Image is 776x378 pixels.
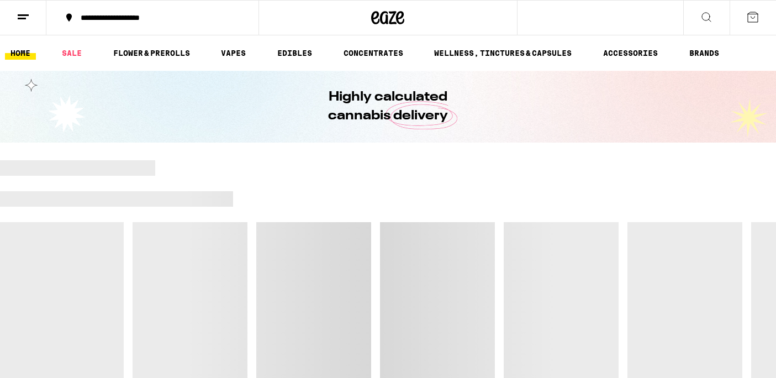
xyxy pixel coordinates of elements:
a: ACCESSORIES [598,46,663,60]
a: CONCENTRATES [338,46,409,60]
a: SALE [56,46,87,60]
a: HOME [5,46,36,60]
a: VAPES [215,46,251,60]
a: EDIBLES [272,46,318,60]
a: BRANDS [684,46,725,60]
h1: Highly calculated cannabis delivery [297,88,479,125]
a: FLOWER & PREROLLS [108,46,196,60]
a: WELLNESS, TINCTURES & CAPSULES [429,46,577,60]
